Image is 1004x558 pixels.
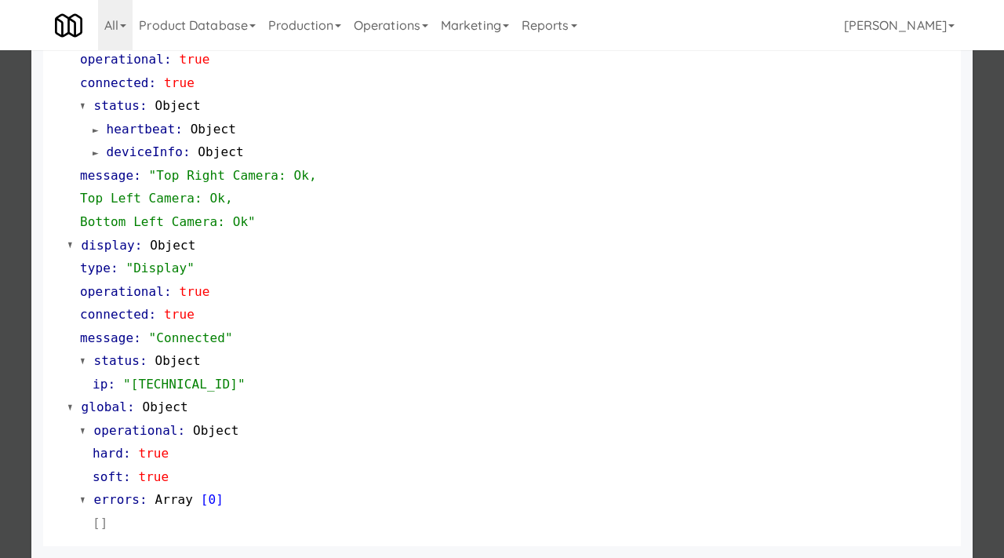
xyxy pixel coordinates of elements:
span: soft [93,469,123,484]
span: Array [155,492,193,507]
span: status [94,353,140,368]
span: true [138,469,169,484]
span: : [133,330,141,345]
span: Object [155,353,200,368]
span: Object [198,144,243,159]
span: : [175,122,183,137]
span: ip [93,377,107,392]
span: : [149,75,157,90]
span: type [80,261,111,275]
span: : [111,261,118,275]
span: Object [193,423,238,438]
span: true [138,446,169,461]
span: : [183,144,191,159]
span: operational [80,52,164,67]
span: operational [80,284,164,299]
span: true [164,307,195,322]
span: true [180,52,210,67]
span: global [82,399,127,414]
span: deviceInfo [107,144,183,159]
span: : [133,168,141,183]
span: : [140,98,147,113]
span: true [180,284,210,299]
span: [ [201,492,209,507]
span: 0 [209,492,216,507]
span: : [164,284,172,299]
span: message [80,330,133,345]
span: display [82,238,135,253]
span: Object [150,238,195,253]
span: status [94,98,140,113]
span: true [164,75,195,90]
span: "[TECHNICAL_ID]" [123,377,246,392]
img: Micromart [55,12,82,39]
span: connected [80,307,149,322]
span: Object [142,399,187,414]
span: : [140,492,147,507]
span: : [107,377,115,392]
span: "Display" [125,261,195,275]
span: : [178,423,186,438]
span: connected [80,75,149,90]
span: heartbeat [107,122,176,137]
span: "Top Right Camera: Ok, Top Left Camera: Ok, Bottom Left Camera: Ok" [80,168,317,229]
span: Object [155,98,200,113]
span: operational [94,423,178,438]
span: hard [93,446,123,461]
span: : [140,353,147,368]
span: "Connected" [149,330,233,345]
span: : [164,52,172,67]
span: : [123,469,131,484]
span: ] [216,492,224,507]
span: Object [191,122,236,137]
span: errors [94,492,140,507]
span: message [80,168,133,183]
span: : [127,399,135,414]
span: : [149,307,157,322]
span: : [123,446,131,461]
span: : [135,238,143,253]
